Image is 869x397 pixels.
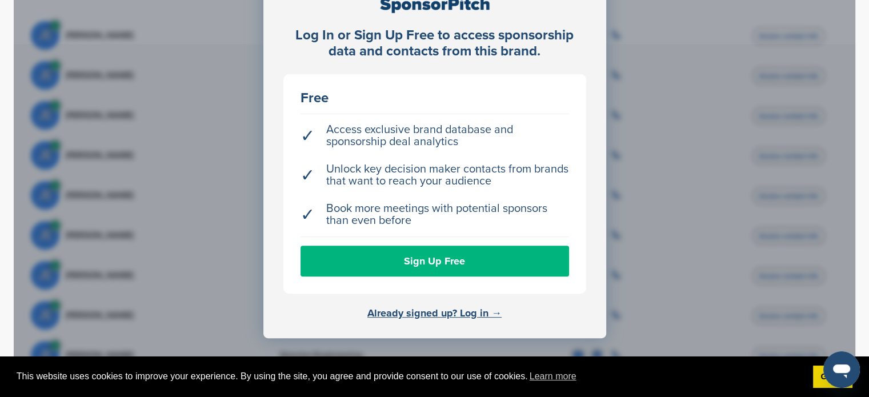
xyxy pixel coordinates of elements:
div: Log In or Sign Up Free to access sponsorship data and contacts from this brand. [283,27,586,61]
a: learn more about cookies [528,368,578,385]
span: This website uses cookies to improve your experience. By using the site, you agree and provide co... [17,368,804,385]
iframe: Button to launch messaging window [823,351,860,388]
span: ✓ [301,170,315,182]
a: dismiss cookie message [813,366,852,388]
li: Unlock key decision maker contacts from brands that want to reach your audience [301,158,569,193]
a: Already signed up? Log in → [367,307,502,319]
li: Book more meetings with potential sponsors than even before [301,197,569,232]
a: Sign Up Free [301,246,569,276]
li: Access exclusive brand database and sponsorship deal analytics [301,118,569,154]
div: Free [301,91,569,105]
span: ✓ [301,209,315,221]
span: ✓ [301,130,315,142]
